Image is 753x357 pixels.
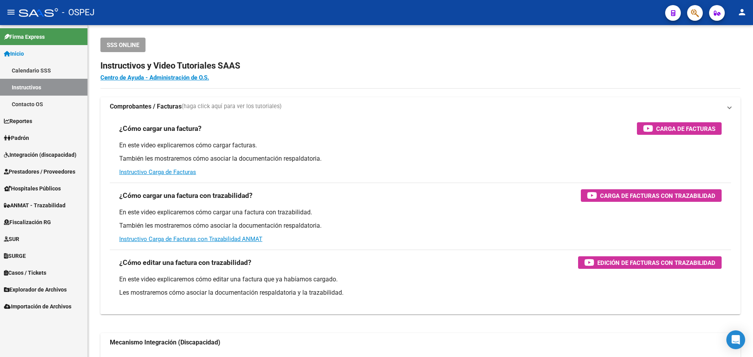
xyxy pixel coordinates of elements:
h2: Instructivos y Video Tutoriales SAAS [100,58,740,73]
span: SURGE [4,252,26,260]
div: Open Intercom Messenger [726,330,745,349]
h3: ¿Cómo cargar una factura con trazabilidad? [119,190,253,201]
span: Explorador de Archivos [4,285,67,294]
strong: Mecanismo Integración (Discapacidad) [110,338,220,347]
div: Comprobantes / Facturas(haga click aquí para ver los tutoriales) [100,116,740,314]
button: Carga de Facturas con Trazabilidad [581,189,722,202]
span: Importación de Archivos [4,302,71,311]
span: SSS ONLINE [107,42,139,49]
button: Edición de Facturas con Trazabilidad [578,256,722,269]
strong: Comprobantes / Facturas [110,102,182,111]
h3: ¿Cómo cargar una factura? [119,123,202,134]
button: SSS ONLINE [100,38,146,52]
span: Casos / Tickets [4,268,46,277]
span: Fiscalización RG [4,218,51,227]
span: SUR [4,235,19,243]
span: Prestadores / Proveedores [4,167,75,176]
span: (haga click aquí para ver los tutoriales) [182,102,282,111]
span: ANMAT - Trazabilidad [4,201,65,210]
h3: ¿Cómo editar una factura con trazabilidad? [119,257,251,268]
span: Hospitales Públicos [4,184,61,193]
span: Integración (discapacidad) [4,150,76,159]
p: En este video explicaremos cómo editar una factura que ya habíamos cargado. [119,275,722,284]
span: Firma Express [4,33,45,41]
span: Reportes [4,117,32,125]
mat-expansion-panel-header: Comprobantes / Facturas(haga click aquí para ver los tutoriales) [100,97,740,116]
mat-expansion-panel-header: Mecanismo Integración (Discapacidad) [100,333,740,352]
p: En este video explicaremos cómo cargar facturas. [119,141,722,150]
a: Instructivo Carga de Facturas con Trazabilidad ANMAT [119,236,262,243]
a: Centro de Ayuda - Administración de O.S. [100,74,209,81]
p: En este video explicaremos cómo cargar una factura con trazabilidad. [119,208,722,217]
span: Carga de Facturas [656,124,715,134]
span: Carga de Facturas con Trazabilidad [600,191,715,201]
p: Les mostraremos cómo asociar la documentación respaldatoria y la trazabilidad. [119,288,722,297]
p: También les mostraremos cómo asociar la documentación respaldatoria. [119,221,722,230]
mat-icon: person [737,7,747,17]
span: Edición de Facturas con Trazabilidad [597,258,715,268]
span: - OSPEJ [62,4,95,21]
a: Instructivo Carga de Facturas [119,169,196,176]
span: Padrón [4,134,29,142]
span: Inicio [4,49,24,58]
mat-icon: menu [6,7,16,17]
button: Carga de Facturas [637,122,722,135]
p: También les mostraremos cómo asociar la documentación respaldatoria. [119,154,722,163]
